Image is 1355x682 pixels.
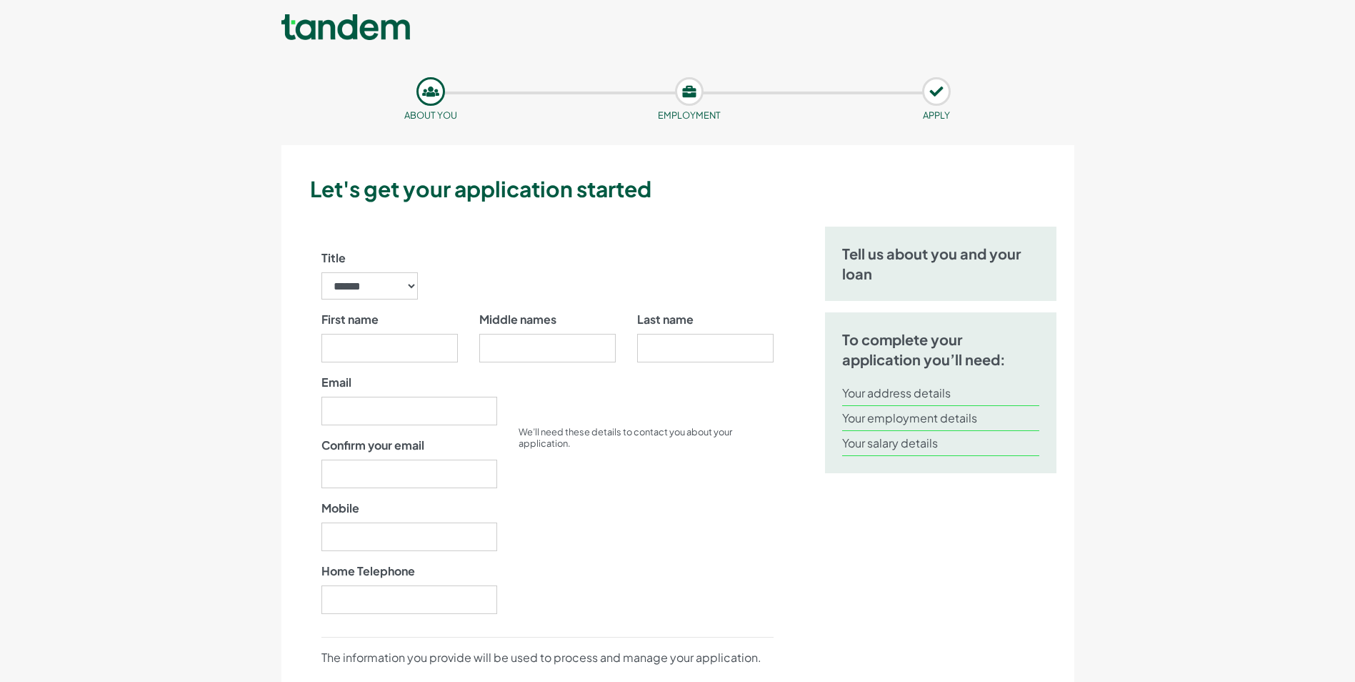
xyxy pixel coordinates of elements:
p: The information you provide will be used to process and manage your application. [321,649,774,666]
label: Email [321,374,351,391]
label: Mobile [321,500,359,517]
li: Your salary details [842,431,1040,456]
li: Your employment details [842,406,1040,431]
label: Title [321,249,346,267]
h5: To complete your application you’ll need: [842,330,1040,370]
h5: Tell us about you and your loan [842,244,1040,284]
small: Employment [658,109,721,121]
small: About you [404,109,457,121]
label: Confirm your email [321,437,424,454]
label: First name [321,311,379,328]
h3: Let's get your application started [310,174,1069,204]
li: Your address details [842,381,1040,406]
label: Last name [637,311,694,328]
label: Home Telephone [321,563,415,580]
small: APPLY [923,109,950,121]
label: Middle names [479,311,556,328]
small: We’ll need these details to contact you about your application. [519,426,732,449]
